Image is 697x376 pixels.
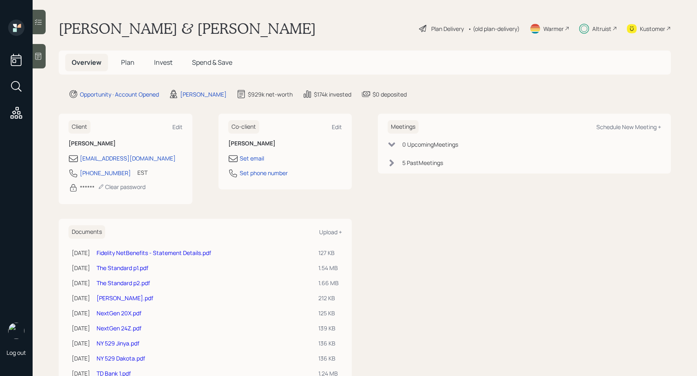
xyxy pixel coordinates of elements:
div: [DATE] [72,248,90,257]
div: 5 Past Meeting s [402,158,443,167]
div: Edit [332,123,342,131]
span: Spend & Save [192,58,232,67]
h6: Documents [68,225,105,239]
div: [PERSON_NAME] [180,90,227,99]
div: • (old plan-delivery) [468,24,520,33]
h6: [PERSON_NAME] [228,140,342,147]
div: EST [137,168,148,177]
a: The Standard p2.pdf [97,279,150,287]
div: [DATE] [72,324,90,332]
div: [PHONE_NUMBER] [80,169,131,177]
h6: Meetings [388,120,419,134]
a: NY 529 Dakota.pdf [97,354,145,362]
div: Kustomer [640,24,665,33]
span: Overview [72,58,101,67]
div: $0 deposited [373,90,407,99]
div: Altruist [592,24,611,33]
div: Set email [240,154,264,163]
div: 1.54 MB [318,264,339,272]
div: Opportunity · Account Opened [80,90,159,99]
div: [DATE] [72,264,90,272]
div: [EMAIL_ADDRESS][DOMAIN_NAME] [80,154,176,163]
div: 212 KB [318,294,339,302]
span: Invest [154,58,172,67]
div: Plan Delivery [431,24,464,33]
div: Log out [7,349,26,356]
div: 136 KB [318,339,339,347]
div: 0 Upcoming Meeting s [402,140,458,149]
a: NextGen 20X.pdf [97,309,141,317]
a: Fidelity NetBenefits - Statement Details.pdf [97,249,211,257]
div: Upload + [319,228,342,236]
div: [DATE] [72,339,90,347]
a: NextGen 24Z.pdf [97,324,141,332]
div: Schedule New Meeting + [596,123,661,131]
h6: Client [68,120,90,134]
div: 136 KB [318,354,339,363]
div: Set phone number [240,169,288,177]
span: Plan [121,58,135,67]
div: [DATE] [72,279,90,287]
a: [PERSON_NAME].pdf [97,294,153,302]
div: [DATE] [72,309,90,317]
div: 139 KB [318,324,339,332]
a: NY 529 Jinya.pdf [97,339,139,347]
h6: [PERSON_NAME] [68,140,183,147]
div: $174k invested [314,90,351,99]
h1: [PERSON_NAME] & [PERSON_NAME] [59,20,316,37]
div: Edit [172,123,183,131]
div: [DATE] [72,354,90,363]
a: The Standard p1.pdf [97,264,148,272]
div: 1.66 MB [318,279,339,287]
div: [DATE] [72,294,90,302]
img: sami-boghos-headshot.png [8,323,24,339]
h6: Co-client [228,120,259,134]
div: Clear password [98,183,146,191]
div: 125 KB [318,309,339,317]
div: $929k net-worth [248,90,293,99]
div: Warmer [543,24,564,33]
div: 127 KB [318,248,339,257]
